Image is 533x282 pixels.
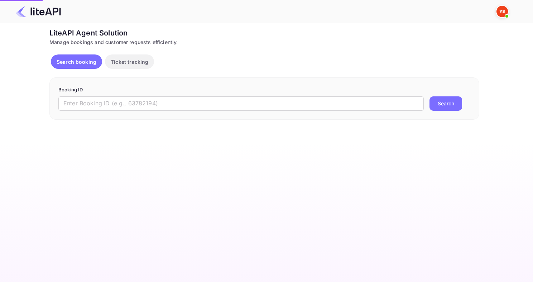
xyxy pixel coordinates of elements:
[58,86,470,94] p: Booking ID
[16,6,61,17] img: LiteAPI Logo
[429,96,462,111] button: Search
[111,58,148,66] p: Ticket tracking
[49,28,479,38] div: LiteAPI Agent Solution
[57,58,96,66] p: Search booking
[49,38,479,46] div: Manage bookings and customer requests efficiently.
[58,96,424,111] input: Enter Booking ID (e.g., 63782194)
[496,6,508,17] img: Yandex Support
